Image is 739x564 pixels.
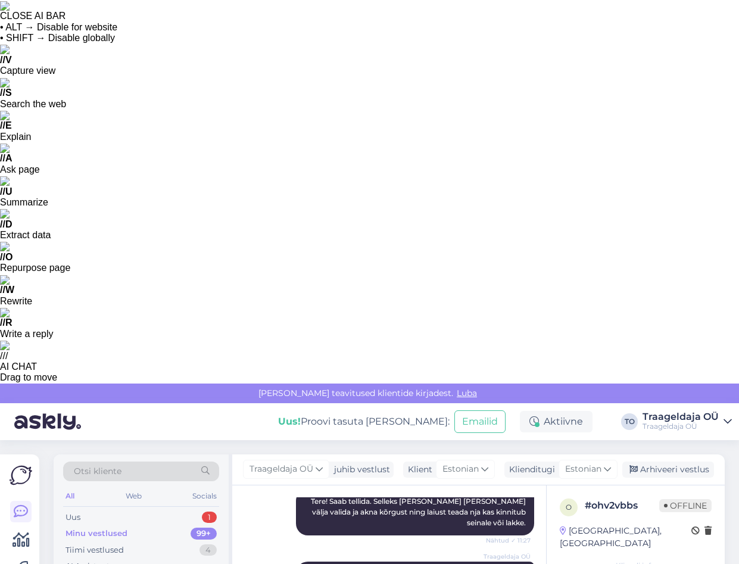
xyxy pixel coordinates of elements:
div: TO [621,413,638,430]
div: Minu vestlused [66,528,127,540]
div: Tiimi vestlused [66,544,124,556]
a: Traageldaja OÜTraageldaja OÜ [643,412,732,431]
span: o [566,503,572,512]
span: Tere! Saab tellida. Selleks [PERSON_NAME] [PERSON_NAME] välja valida ja akna kõrgust ning laiust ... [311,497,528,527]
b: Uus! [278,416,301,427]
div: Klient [403,463,432,476]
div: Socials [190,488,219,504]
span: Estonian [442,463,479,476]
span: Nähtud ✓ 11:27 [486,536,531,545]
div: Uus [66,512,80,524]
div: Klienditugi [504,463,555,476]
div: Arhiveeri vestlus [622,462,714,478]
span: Estonian [565,463,601,476]
div: # ohv2vbbs [585,498,659,513]
div: [GEOGRAPHIC_DATA], [GEOGRAPHIC_DATA] [560,525,691,550]
div: Proovi tasuta [PERSON_NAME]: [278,415,450,429]
div: Traageldaja OÜ [643,422,719,431]
span: Otsi kliente [74,465,121,478]
img: Askly Logo [10,464,32,487]
div: All [63,488,77,504]
div: Aktiivne [520,411,593,432]
div: 1 [202,512,217,524]
button: Emailid [454,410,506,433]
span: Offline [659,499,712,512]
span: Luba [453,388,481,398]
span: Traageldaja OÜ [484,552,531,561]
span: Traageldaja OÜ [250,463,313,476]
div: Web [123,488,144,504]
div: Traageldaja OÜ [643,412,719,422]
div: juhib vestlust [329,463,390,476]
div: 99+ [191,528,217,540]
div: 4 [199,544,217,556]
